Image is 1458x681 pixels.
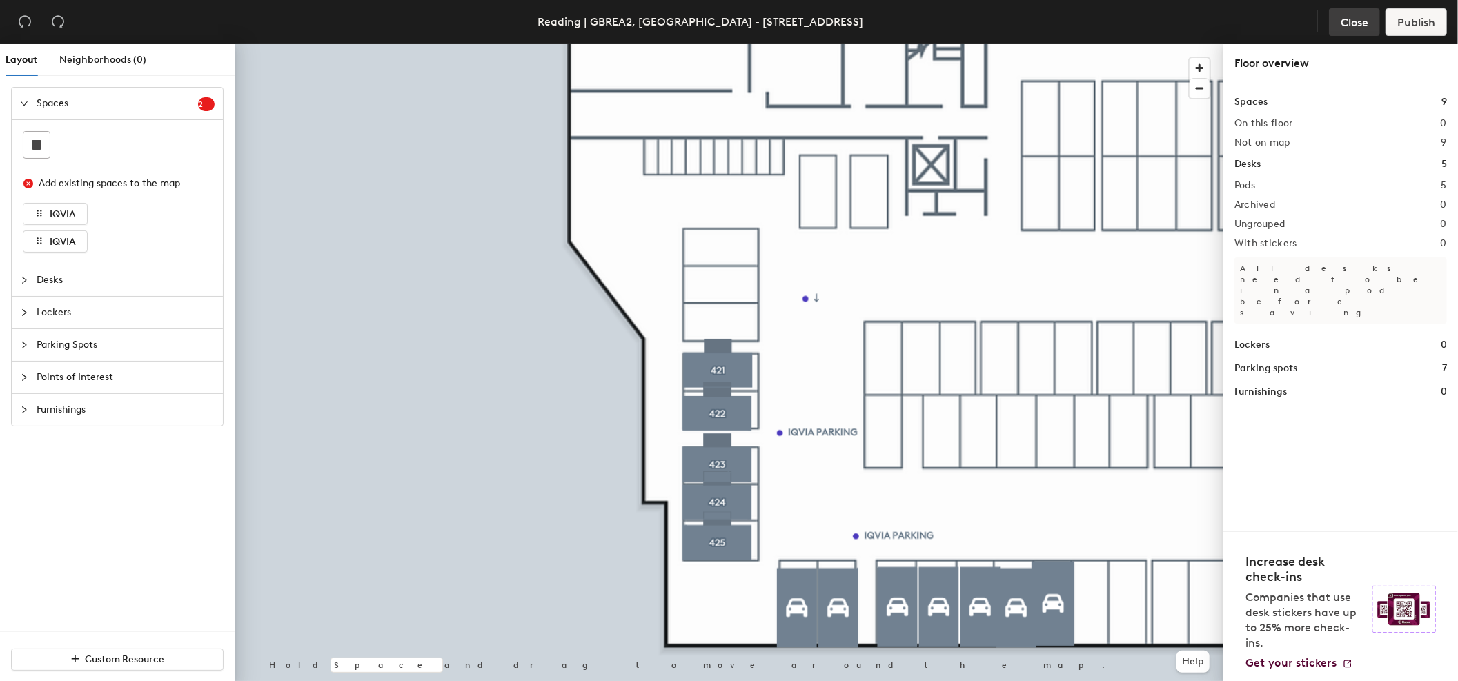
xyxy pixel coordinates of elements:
[50,236,76,248] span: IQVIA
[20,276,28,284] span: collapsed
[37,264,215,296] span: Desks
[37,362,215,393] span: Points of Interest
[23,203,88,225] button: IQVIA
[50,208,76,220] span: IQVIA
[1234,361,1297,376] h1: Parking spots
[6,54,37,66] span: Layout
[1234,118,1293,129] h2: On this floor
[20,99,28,108] span: expanded
[538,13,863,30] div: Reading | GBREA2, [GEOGRAPHIC_DATA] - [STREET_ADDRESS]
[11,8,39,36] button: Undo (⌘ + Z)
[1234,180,1255,191] h2: Pods
[1245,590,1364,651] p: Companies that use desk stickers have up to 25% more check-ins.
[1245,656,1337,669] span: Get your stickers
[11,649,224,671] button: Custom Resource
[1234,337,1270,353] h1: Lockers
[1329,8,1380,36] button: Close
[1386,8,1447,36] button: Publish
[1441,137,1447,148] h2: 9
[23,179,33,188] span: close-circle
[1234,199,1275,210] h2: Archived
[1441,337,1447,353] h1: 0
[1341,16,1368,29] span: Close
[20,373,28,382] span: collapsed
[1234,55,1447,72] div: Floor overview
[1234,384,1287,399] h1: Furnishings
[86,653,165,665] span: Custom Resource
[20,308,28,317] span: collapsed
[1441,180,1447,191] h2: 5
[1441,199,1447,210] h2: 0
[1234,238,1297,249] h2: With stickers
[1245,656,1353,670] a: Get your stickers
[37,329,215,361] span: Parking Spots
[198,99,215,109] span: 2
[1441,219,1447,230] h2: 0
[59,54,146,66] span: Neighborhoods (0)
[1176,651,1210,673] button: Help
[20,341,28,349] span: collapsed
[37,297,215,328] span: Lockers
[37,88,198,119] span: Spaces
[1441,157,1447,172] h1: 5
[1442,361,1447,376] h1: 7
[1441,238,1447,249] h2: 0
[39,176,203,191] div: Add existing spaces to the map
[18,14,32,28] span: undo
[1234,157,1261,172] h1: Desks
[1441,384,1447,399] h1: 0
[198,97,215,111] sup: 2
[1234,137,1290,148] h2: Not on map
[1441,95,1447,110] h1: 9
[1245,554,1364,584] h4: Increase desk check-ins
[1441,118,1447,129] h2: 0
[23,230,88,253] button: IQVIA
[37,394,215,426] span: Furnishings
[1234,257,1447,324] p: All desks need to be in a pod before saving
[1372,586,1436,633] img: Sticker logo
[1234,219,1285,230] h2: Ungrouped
[44,8,72,36] button: Redo (⌘ + ⇧ + Z)
[1234,95,1268,110] h1: Spaces
[20,406,28,414] span: collapsed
